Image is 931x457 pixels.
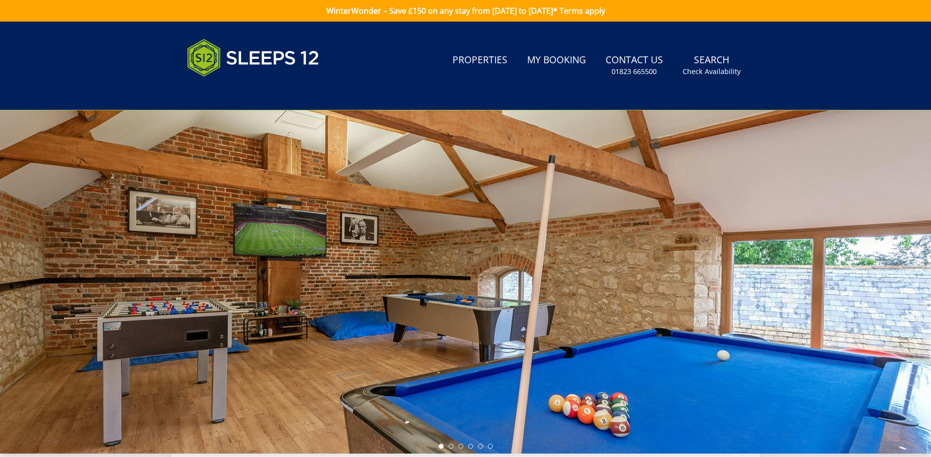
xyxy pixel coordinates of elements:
[602,50,667,81] a: Contact Us01823 665500
[683,67,741,76] small: Check Availability
[182,88,285,97] iframe: Customer reviews powered by Trustpilot
[187,33,319,82] img: Sleeps 12
[612,67,657,76] small: 01823 665500
[679,50,745,81] a: SearchCheck Availability
[523,50,590,72] a: My Booking
[449,50,511,72] a: Properties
